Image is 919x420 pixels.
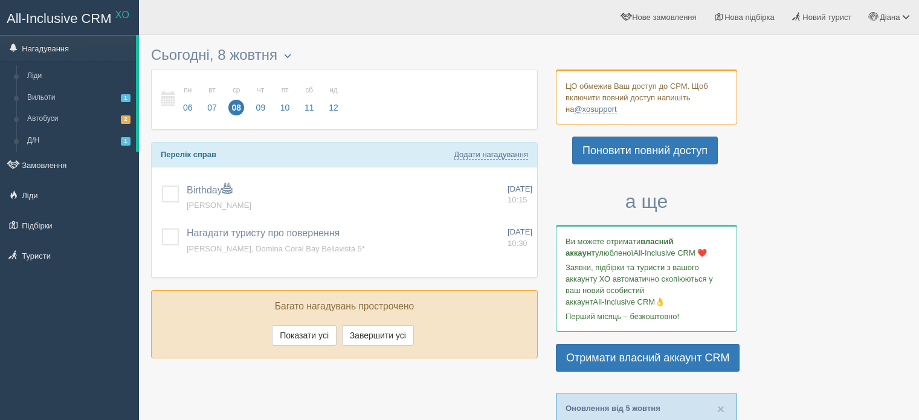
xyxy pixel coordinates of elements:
small: ср [228,85,244,95]
span: Діана [880,13,900,22]
small: нд [326,85,341,95]
span: All-Inclusive CRM ❤️ [633,248,707,257]
a: Нагадати туристу про повернення [187,228,340,238]
a: All-Inclusive CRM XO [1,1,138,34]
small: сб [301,85,317,95]
a: сб 11 [298,79,321,120]
span: 08 [228,100,244,115]
span: 10 [277,100,293,115]
a: Ліди [22,65,136,87]
sup: XO [115,10,129,20]
a: Д/Н1 [22,130,136,152]
small: пн [180,85,196,95]
a: [PERSON_NAME] [187,201,251,210]
a: нд 12 [322,79,342,120]
span: Нова підбірка [724,13,775,22]
span: All-Inclusive CRM [7,11,112,26]
h3: Сьогодні, 8 жовтня [151,47,538,63]
button: Close [717,402,724,415]
a: чт 09 [250,79,272,120]
p: Ви можете отримати улюбленої [566,236,727,259]
span: × [717,402,724,416]
span: [DATE] [508,227,532,236]
button: Показати усі [272,325,337,346]
a: Автобуси2 [22,108,136,130]
div: ЦО обмежив Ваш доступ до СРМ. Щоб включити повний доступ напишіть на [556,69,737,124]
b: Перелік справ [161,150,216,159]
span: 09 [253,100,269,115]
span: Нове замовлення [632,13,696,22]
p: Перший місяць – безкоштовно! [566,311,727,322]
small: чт [253,85,269,95]
small: пт [277,85,293,95]
p: Багато нагадувань прострочено [161,300,528,314]
a: пт 10 [274,79,297,120]
span: 07 [204,100,220,115]
button: Завершити усі [342,325,414,346]
span: All-Inclusive CRM👌 [593,297,665,306]
span: 11 [301,100,317,115]
a: ср 08 [225,79,248,120]
a: Поновити повний доступ [572,137,718,164]
a: [DATE] 10:15 [508,184,532,206]
span: 10:15 [508,195,527,204]
span: 12 [326,100,341,115]
a: Birthday [187,185,232,195]
a: [DATE] 10:30 [508,227,532,249]
span: 1 [121,94,131,102]
span: [DATE] [508,184,532,193]
a: Оновлення від 5 жовтня [566,404,660,413]
p: Заявки, підбірки та туристи з вашого аккаунту ХО автоматично скопіюються у ваш новий особистий ак... [566,262,727,308]
span: 1 [121,137,131,145]
a: Додати нагадування [454,150,528,160]
a: [PERSON_NAME], Domina Coral Bay Bellavista 5* [187,244,365,253]
a: пн 06 [176,79,199,120]
b: власний аккаунт [566,237,674,257]
span: Новий турист [802,13,851,22]
a: Отримати власний аккаунт CRM [556,344,740,372]
span: 06 [180,100,196,115]
span: 2 [121,115,131,123]
a: вт 07 [201,79,224,120]
a: @xosupport [574,105,616,114]
span: 10:30 [508,239,527,248]
small: вт [204,85,220,95]
h3: а ще [556,191,737,212]
a: Вильоти1 [22,87,136,109]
